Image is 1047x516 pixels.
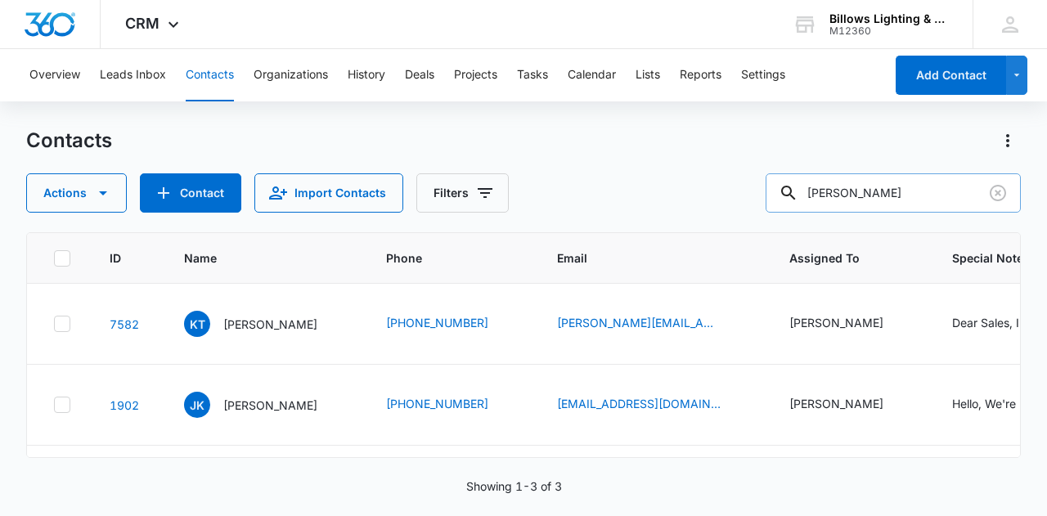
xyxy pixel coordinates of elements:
div: account id [829,25,949,37]
div: Assigned To - Carrie Wells - Select to Edit Field [789,395,913,415]
button: Projects [454,49,497,101]
div: [PERSON_NAME] [789,314,883,331]
span: Name [184,249,323,267]
button: Add Contact [896,56,1006,95]
span: Phone [386,249,494,267]
button: Clear [985,180,1011,206]
p: Showing 1-3 of 3 [466,478,562,495]
button: Tasks [517,49,548,101]
button: Overview [29,49,80,101]
div: account name [829,12,949,25]
div: Assigned To - Sue Meissler - Select to Edit Field [789,314,913,334]
span: Assigned To [789,249,889,267]
h1: Contacts [26,128,112,153]
a: [PHONE_NUMBER] [386,395,488,412]
div: Email - kurt@jlctradings.com - Select to Edit Field [557,314,750,334]
a: [PERSON_NAME][EMAIL_ADDRESS][DOMAIN_NAME] [557,314,721,331]
p: [PERSON_NAME] [223,397,317,414]
a: Navigate to contact details page for Kurt Talley [110,317,139,331]
p: [PERSON_NAME] [223,316,317,333]
span: JK [184,392,210,418]
button: Actions [995,128,1021,154]
span: Email [557,249,726,267]
span: ID [110,249,121,267]
button: Leads Inbox [100,49,166,101]
button: Lists [636,49,660,101]
div: [PERSON_NAME] [789,395,883,412]
button: Filters [416,173,509,213]
div: Email - jkurtz@tenth.org - Select to Edit Field [557,395,750,415]
a: [EMAIL_ADDRESS][DOMAIN_NAME] [557,395,721,412]
span: CRM [125,15,160,32]
button: Import Contacts [254,173,403,213]
button: Settings [741,49,785,101]
div: Phone - (561) 316-2590 - Select to Edit Field [386,314,518,334]
input: Search Contacts [766,173,1021,213]
div: Name - Kurt Talley - Select to Edit Field [184,311,347,337]
a: Navigate to contact details page for James Kurtz [110,398,139,412]
div: Name - James Kurtz - Select to Edit Field [184,392,347,418]
button: Calendar [568,49,616,101]
a: [PHONE_NUMBER] [386,314,488,331]
button: Actions [26,173,127,213]
button: Organizations [254,49,328,101]
span: KT [184,311,210,337]
button: Add Contact [140,173,241,213]
button: Deals [405,49,434,101]
button: History [348,49,385,101]
button: Contacts [186,49,234,101]
button: Reports [680,49,721,101]
div: Phone - (215) 735-7688 - Select to Edit Field [386,395,518,415]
